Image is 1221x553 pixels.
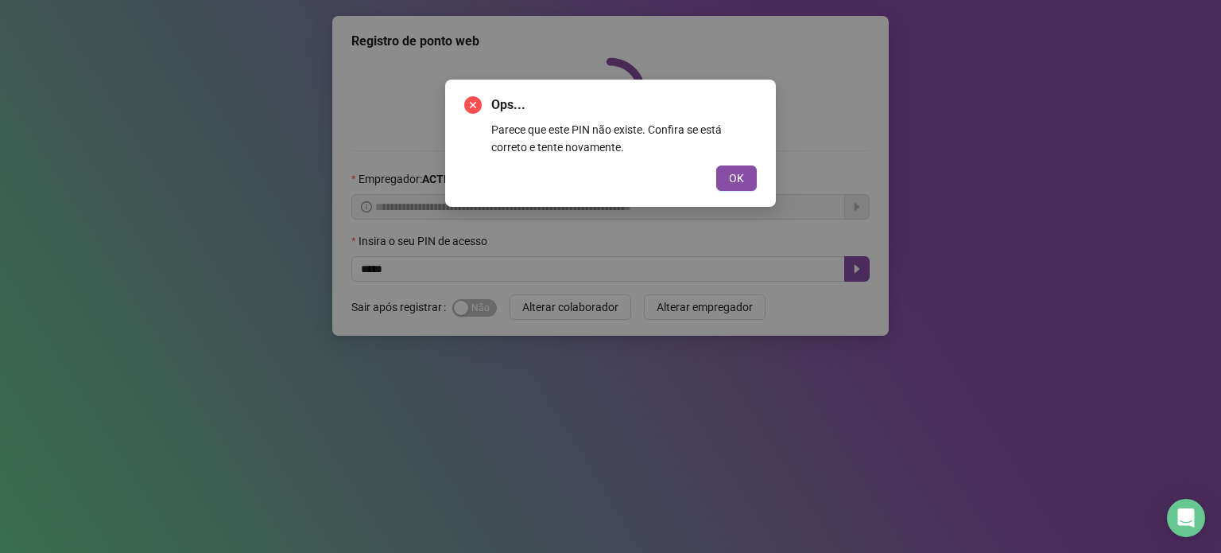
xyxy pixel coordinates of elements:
[729,169,744,187] span: OK
[716,166,757,191] button: OK
[491,121,757,156] div: Parece que este PIN não existe. Confira se está correto e tente novamente.
[491,95,757,115] span: Ops...
[1167,499,1205,537] div: Open Intercom Messenger
[464,96,482,114] span: close-circle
